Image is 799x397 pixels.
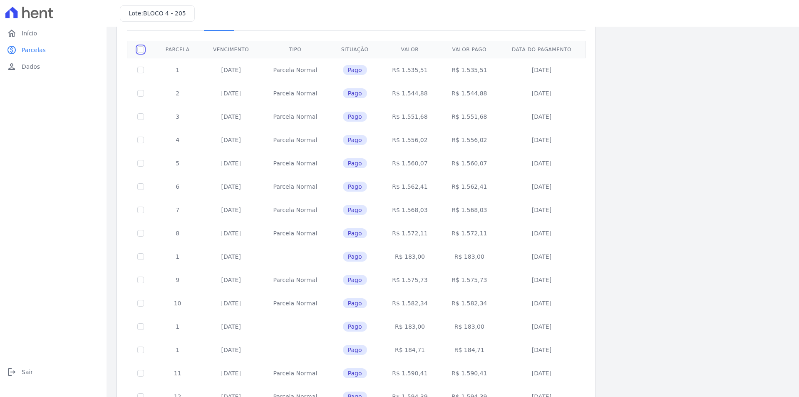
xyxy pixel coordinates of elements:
[154,41,201,58] th: Parcela
[439,128,499,152] td: R$ 1.556,02
[343,182,367,192] span: Pago
[380,175,440,198] td: R$ 1.562,41
[137,207,144,213] input: Só é possível selecionar pagamentos em aberto
[343,228,367,238] span: Pago
[137,183,144,190] input: Só é possível selecionar pagamentos em aberto
[343,275,367,285] span: Pago
[439,292,499,315] td: R$ 1.582,34
[137,323,144,330] input: Só é possível selecionar pagamentos em aberto
[201,128,261,152] td: [DATE]
[201,338,261,362] td: [DATE]
[7,28,17,38] i: home
[499,362,584,385] td: [DATE]
[439,41,499,58] th: Valor pago
[499,292,584,315] td: [DATE]
[3,58,103,75] a: personDados
[154,315,201,338] td: 1
[154,105,201,128] td: 3
[143,10,186,17] span: BLOCO 4 - 205
[380,82,440,105] td: R$ 1.544,88
[201,315,261,338] td: [DATE]
[22,46,46,54] span: Parcelas
[343,65,367,75] span: Pago
[439,175,499,198] td: R$ 1.562,41
[499,105,584,128] td: [DATE]
[499,245,584,268] td: [DATE]
[154,292,201,315] td: 10
[439,362,499,385] td: R$ 1.590,41
[380,268,440,292] td: R$ 1.575,73
[154,268,201,292] td: 9
[154,338,201,362] td: 1
[201,82,261,105] td: [DATE]
[499,128,584,152] td: [DATE]
[129,9,186,18] h3: Lote:
[3,364,103,380] a: logoutSair
[499,41,584,58] th: Data do pagamento
[343,345,367,355] span: Pago
[261,82,330,105] td: Parcela Normal
[343,135,367,145] span: Pago
[380,362,440,385] td: R$ 1.590,41
[137,137,144,143] input: Só é possível selecionar pagamentos em aberto
[439,315,499,338] td: R$ 183,00
[201,222,261,245] td: [DATE]
[22,62,40,71] span: Dados
[499,58,584,82] td: [DATE]
[154,82,201,105] td: 2
[154,58,201,82] td: 1
[137,113,144,120] input: Só é possível selecionar pagamentos em aberto
[380,315,440,338] td: R$ 183,00
[261,268,330,292] td: Parcela Normal
[439,58,499,82] td: R$ 1.535,51
[499,315,584,338] td: [DATE]
[154,222,201,245] td: 8
[154,362,201,385] td: 11
[261,175,330,198] td: Parcela Normal
[201,245,261,268] td: [DATE]
[261,292,330,315] td: Parcela Normal
[137,347,144,353] input: Só é possível selecionar pagamentos em aberto
[380,338,440,362] td: R$ 184,71
[201,152,261,175] td: [DATE]
[261,362,330,385] td: Parcela Normal
[137,253,144,260] input: Só é possível selecionar pagamentos em aberto
[439,338,499,362] td: R$ 184,71
[343,112,367,122] span: Pago
[3,42,103,58] a: paidParcelas
[261,128,330,152] td: Parcela Normal
[154,198,201,222] td: 7
[201,362,261,385] td: [DATE]
[7,45,17,55] i: paid
[261,41,330,58] th: Tipo
[137,90,144,97] input: Só é possível selecionar pagamentos em aberto
[154,245,201,268] td: 1
[380,198,440,222] td: R$ 1.568,03
[499,152,584,175] td: [DATE]
[137,300,144,307] input: Só é possível selecionar pagamentos em aberto
[380,58,440,82] td: R$ 1.535,51
[439,198,499,222] td: R$ 1.568,03
[499,222,584,245] td: [DATE]
[137,160,144,167] input: Só é possível selecionar pagamentos em aberto
[137,277,144,283] input: Só é possível selecionar pagamentos em aberto
[380,222,440,245] td: R$ 1.572,11
[7,62,17,72] i: person
[137,230,144,237] input: Só é possível selecionar pagamentos em aberto
[137,370,144,377] input: Só é possível selecionar pagamentos em aberto
[380,292,440,315] td: R$ 1.582,34
[499,268,584,292] td: [DATE]
[439,268,499,292] td: R$ 1.575,73
[261,105,330,128] td: Parcela Normal
[201,198,261,222] td: [DATE]
[201,58,261,82] td: [DATE]
[22,368,33,376] span: Sair
[137,67,144,73] input: Só é possível selecionar pagamentos em aberto
[499,198,584,222] td: [DATE]
[261,152,330,175] td: Parcela Normal
[22,29,37,37] span: Início
[201,175,261,198] td: [DATE]
[343,158,367,168] span: Pago
[343,88,367,98] span: Pago
[343,368,367,378] span: Pago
